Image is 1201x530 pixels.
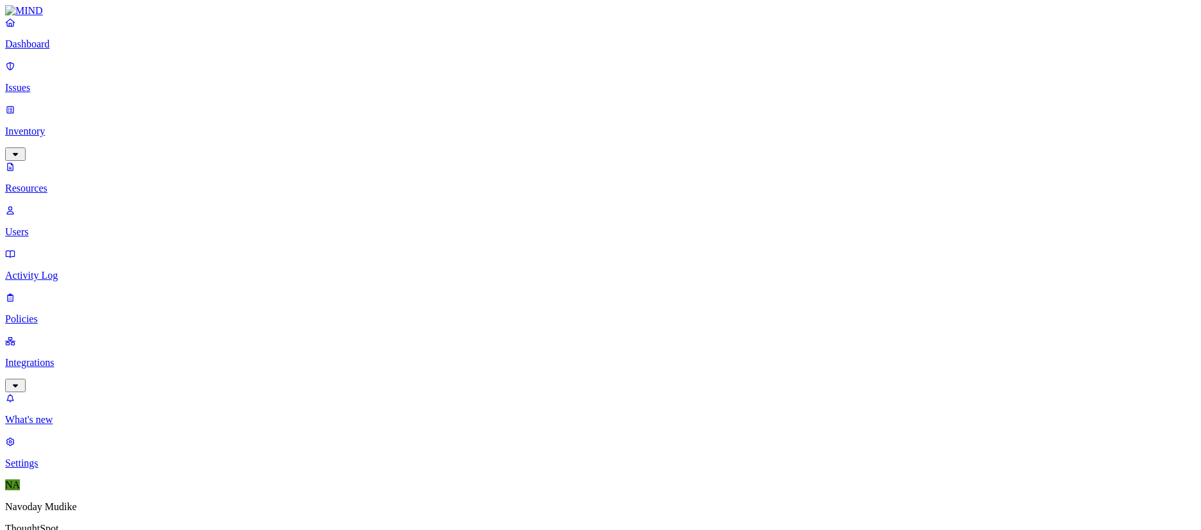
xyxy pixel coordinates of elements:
p: Navoday Mudike [5,501,1196,513]
p: Policies [5,313,1196,325]
span: NA [5,479,20,490]
p: Issues [5,82,1196,94]
p: What's new [5,414,1196,426]
p: Inventory [5,126,1196,137]
p: Resources [5,183,1196,194]
p: Users [5,226,1196,238]
img: MIND [5,5,43,17]
p: Settings [5,458,1196,469]
p: Dashboard [5,38,1196,50]
p: Activity Log [5,270,1196,281]
p: Integrations [5,357,1196,369]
